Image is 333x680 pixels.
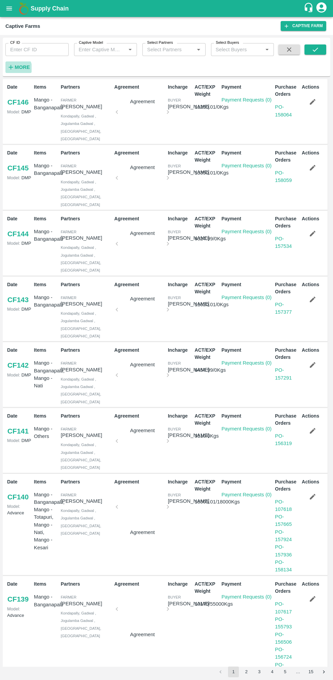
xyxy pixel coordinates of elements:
[302,412,326,420] p: Actions
[168,230,181,234] span: buyer
[275,412,299,427] p: Purchase Orders
[168,168,209,176] div: [PERSON_NAME]
[222,281,273,288] p: Payment
[168,600,209,607] div: [PERSON_NAME]
[275,514,292,527] a: PO- 157665
[168,234,209,242] div: [PERSON_NAME]
[195,600,219,608] p: 10170 / 55000 Kgs
[120,631,165,638] p: Agreement
[34,228,58,243] p: Mango - Banganapalli
[195,498,219,506] p: 16505.01 / 18000 Kgs
[222,594,272,600] a: Payment Requests (0)
[168,84,192,91] p: Incharge
[275,632,292,645] a: PO- 156506
[168,366,209,373] div: [PERSON_NAME]
[195,412,219,427] p: ACT/EXP Weight
[7,491,29,503] a: CF140
[275,647,292,660] a: PO- 156724
[120,295,165,302] p: Agreement
[302,281,326,288] p: Actions
[7,307,20,312] span: Model:
[7,503,31,516] p: Advance
[61,478,112,485] p: Partners
[216,40,239,45] label: Select Buyers
[120,164,165,171] p: Agreement
[114,149,165,157] p: Agreement
[61,149,112,157] p: Partners
[168,281,192,288] p: Incharge
[275,149,299,164] p: Purchase Orders
[195,281,219,295] p: ACT/EXP Weight
[7,504,20,509] span: Model:
[7,281,31,288] p: Date
[168,98,181,102] span: buyer
[34,84,58,91] p: Items
[120,98,165,105] p: Agreement
[61,300,112,308] p: [PERSON_NAME]
[275,544,292,557] a: PO- 157936
[222,295,272,300] a: Payment Requests (0)
[61,611,101,638] span: Kondapally, Gadwal , Jogulamba Gadwal , [GEOGRAPHIC_DATA], [GEOGRAPHIC_DATA]
[168,215,192,222] p: Incharge
[61,281,112,288] p: Partners
[7,109,31,115] p: DMP
[222,163,272,168] a: Payment Requests (0)
[120,427,165,434] p: Agreement
[213,45,252,54] input: Select Buyers
[222,412,273,420] p: Payment
[275,478,299,493] p: Purchase Orders
[7,425,29,437] a: CF141
[61,311,101,338] span: Kondapally, Gadwal , Jogulamba Gadwal , [GEOGRAPHIC_DATA], [GEOGRAPHIC_DATA]
[61,600,112,607] p: [PERSON_NAME]
[144,45,183,54] input: Select Partners
[61,366,112,373] p: [PERSON_NAME]
[254,666,265,677] button: Go to page 3
[275,281,299,295] p: Purchase Orders
[275,347,299,361] p: Purchase Orders
[195,432,219,440] p: 3110 / 0 Kgs
[275,529,292,542] a: PO- 157924
[195,478,219,493] p: ACT/EXP Weight
[275,84,299,98] p: Purchase Orders
[168,300,209,308] div: [PERSON_NAME]
[195,103,219,111] p: 11250.01 / 0 Kgs
[76,45,124,54] input: Enter Captive Model
[302,478,326,485] p: Actions
[7,478,31,485] p: Date
[114,281,165,288] p: Agreement
[147,40,173,45] label: Select Partners
[61,103,112,110] p: [PERSON_NAME]
[34,162,58,177] p: Mango - Banganapalli
[241,666,252,677] button: Go to page 2
[7,240,31,246] p: DMP
[34,96,58,111] p: Mango - Banganapalli
[7,593,29,605] a: CF139
[114,581,165,588] p: Agreement
[275,170,292,183] a: PO- 158059
[61,509,101,535] span: Kondapally, Gadwal , Jogulamba Gadwal , [GEOGRAPHIC_DATA], [GEOGRAPHIC_DATA]
[7,149,31,157] p: Date
[222,97,272,103] a: Payment Requests (0)
[61,114,101,141] span: Kondapally, Gadwal , Jogulamba Gadwal , [GEOGRAPHIC_DATA], [GEOGRAPHIC_DATA]
[168,149,192,157] p: Incharge
[7,372,20,378] span: Model:
[61,245,101,272] span: Kondapally, Gadwal , Jogulamba Gadwal , [GEOGRAPHIC_DATA], [GEOGRAPHIC_DATA]
[7,437,31,444] p: DMP
[114,347,165,354] p: Agreement
[61,431,112,439] p: [PERSON_NAME]
[275,236,292,249] a: PO- 157534
[222,360,272,366] a: Payment Requests (0)
[195,347,219,361] p: ACT/EXP Weight
[168,431,209,439] div: [PERSON_NAME]
[302,347,326,354] p: Actions
[7,228,29,240] a: CF144
[114,215,165,222] p: Agreement
[114,412,165,420] p: Agreement
[61,497,112,505] p: [PERSON_NAME]
[168,412,192,420] p: Incharge
[7,96,29,108] a: CF146
[126,45,135,54] button: Open
[194,45,203,54] button: Open
[195,366,219,374] p: 6454.99 / 0 Kgs
[293,669,303,675] div: …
